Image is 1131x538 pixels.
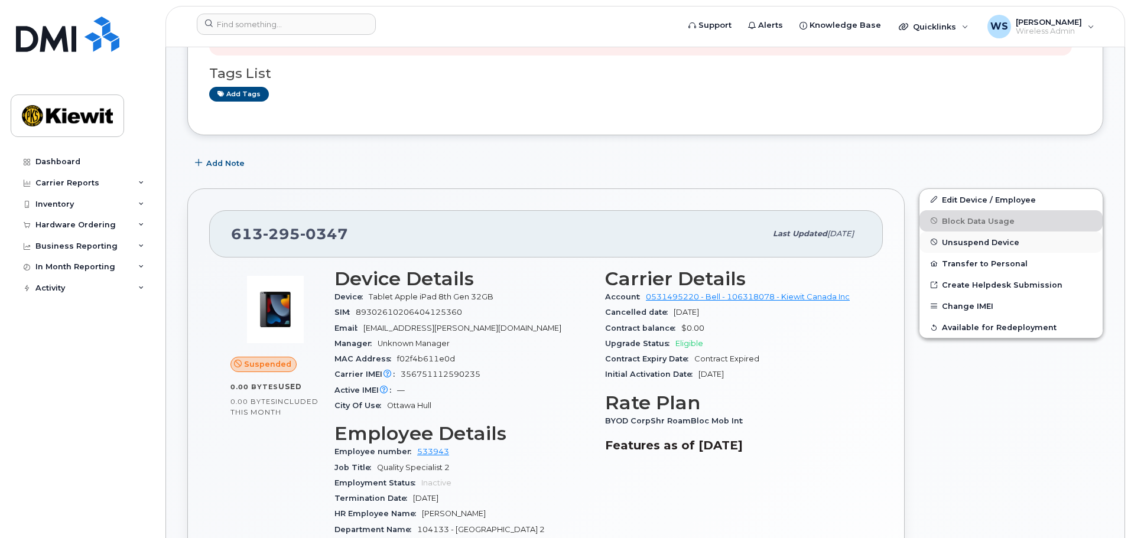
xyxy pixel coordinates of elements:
[356,308,462,317] span: 89302610206404125360
[334,525,417,534] span: Department Name
[942,323,1057,332] span: Available for Redeployment
[334,339,378,348] span: Manager
[919,189,1103,210] a: Edit Device / Employee
[363,324,561,332] span: [EMAIL_ADDRESS][PERSON_NAME][DOMAIN_NAME]
[187,153,255,174] button: Add Note
[334,401,387,410] span: City Of Use
[1016,17,1082,27] span: [PERSON_NAME]
[378,339,450,348] span: Unknown Manager
[369,292,493,301] span: Tablet Apple iPad 8th Gen 32GB
[675,339,703,348] span: Eligible
[605,354,694,363] span: Contract Expiry Date
[397,386,405,394] span: —
[919,317,1103,338] button: Available for Redeployment
[605,292,646,301] span: Account
[698,19,732,31] span: Support
[919,295,1103,317] button: Change IMEI
[413,494,438,503] span: [DATE]
[681,324,704,332] span: $0.00
[334,324,363,332] span: Email
[605,308,674,317] span: Cancelled date
[263,225,300,243] span: 295
[1016,27,1082,36] span: Wireless Admin
[919,231,1103,253] button: Unsuspend Device
[605,370,698,379] span: Initial Activation Date
[422,509,486,518] span: [PERSON_NAME]
[209,87,269,102] a: Add tags
[740,14,791,37] a: Alerts
[890,15,977,38] div: Quicklinks
[334,478,421,487] span: Employment Status
[197,14,376,35] input: Find something...
[646,292,850,301] a: 0531495220 - Bell - 106318078 - Kiewit Canada Inc
[827,229,854,238] span: [DATE]
[240,274,311,345] img: image20231002-3703462-1u43ywx.jpeg
[387,401,431,410] span: Ottawa Hull
[231,225,348,243] span: 613
[230,383,278,391] span: 0.00 Bytes
[206,158,245,169] span: Add Note
[334,386,397,394] span: Active IMEI
[401,370,480,379] span: 356751112590235
[334,370,401,379] span: Carrier IMEI
[605,324,681,332] span: Contract balance
[674,308,699,317] span: [DATE]
[244,358,291,370] span: Suspended
[605,416,749,425] span: BYOD CorpShr RoamBloc Mob Int
[605,268,862,289] h3: Carrier Details
[942,237,1019,246] span: Unsuspend Device
[397,354,455,363] span: f02f4b611e0d
[791,14,889,37] a: Knowledge Base
[209,66,1081,81] h3: Tags List
[919,274,1103,295] a: Create Helpdesk Submission
[300,225,348,243] span: 0347
[417,447,449,456] a: 533943
[810,19,881,31] span: Knowledge Base
[680,14,740,37] a: Support
[334,308,356,317] span: SIM
[979,15,1103,38] div: William Sansom
[417,525,545,534] span: 104133 - [GEOGRAPHIC_DATA] 2
[334,268,591,289] h3: Device Details
[334,509,422,518] span: HR Employee Name
[919,253,1103,274] button: Transfer to Personal
[694,354,759,363] span: Contract Expired
[334,423,591,444] h3: Employee Details
[913,22,956,31] span: Quicklinks
[605,392,862,413] h3: Rate Plan
[698,370,724,379] span: [DATE]
[919,210,1103,231] button: Block Data Usage
[1080,487,1122,529] iframe: Messenger Launcher
[421,478,451,487] span: Inactive
[377,463,450,472] span: Quality Specialist 2
[278,382,302,391] span: used
[334,447,417,456] span: Employee number
[758,19,783,31] span: Alerts
[990,19,1008,34] span: WS
[334,354,397,363] span: MAC Address
[773,229,827,238] span: Last updated
[605,339,675,348] span: Upgrade Status
[334,463,377,472] span: Job Title
[605,438,862,452] h3: Features as of [DATE]
[230,397,275,406] span: 0.00 Bytes
[334,292,369,301] span: Device
[334,494,413,503] span: Termination Date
